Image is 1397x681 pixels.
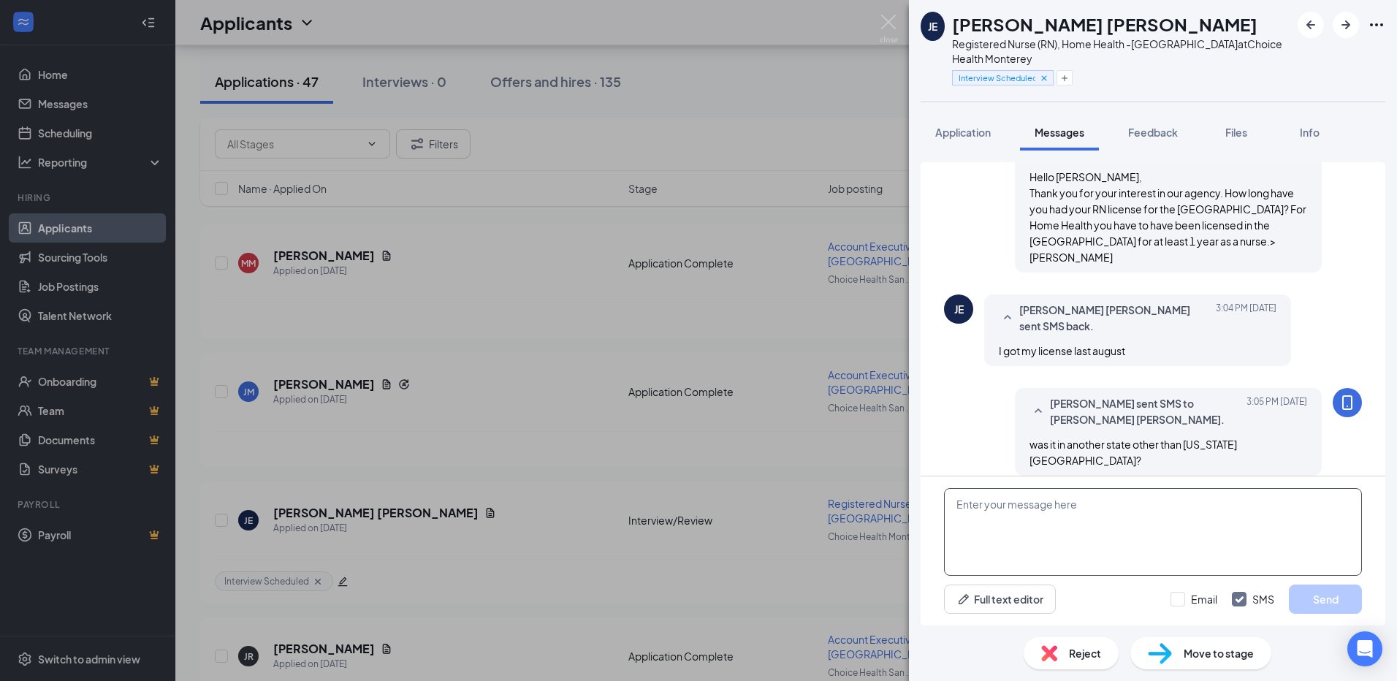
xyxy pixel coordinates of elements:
span: Reject [1069,645,1101,661]
span: Messages [1035,126,1084,139]
span: [PERSON_NAME] [PERSON_NAME] sent SMS back. [1019,302,1211,334]
svg: MobileSms [1339,394,1356,411]
h1: [PERSON_NAME] [PERSON_NAME] [952,12,1257,37]
svg: ArrowRight [1337,16,1355,34]
svg: SmallChevronUp [1029,403,1047,420]
div: JE [928,19,937,34]
span: Move to stage [1184,645,1254,661]
svg: Cross [1039,73,1049,83]
button: Send [1289,585,1362,614]
button: Full text editorPen [944,585,1056,614]
span: Feedback [1128,126,1178,139]
span: Info [1300,126,1320,139]
svg: Pen [956,592,971,606]
button: ArrowLeftNew [1298,12,1324,38]
button: ArrowRight [1333,12,1359,38]
svg: Ellipses [1368,16,1385,34]
div: Open Intercom Messenger [1347,631,1382,666]
button: Plus [1057,70,1073,85]
span: Files [1225,126,1247,139]
span: Application [935,126,991,139]
svg: Plus [1060,74,1069,83]
svg: SmallChevronUp [999,309,1016,327]
div: Registered Nurse (RN), Home Health -[GEOGRAPHIC_DATA] at Choice Health Monterey [952,37,1290,66]
div: JE [954,302,964,316]
span: Hello [PERSON_NAME], Thank you for your interest in our agency. How long have you had your RN lic... [1029,170,1306,264]
span: I got my license last august [999,344,1125,357]
span: was it in another state other than [US_STATE][GEOGRAPHIC_DATA]? [1029,438,1237,467]
span: [PERSON_NAME] sent SMS to [PERSON_NAME] [PERSON_NAME]. [1050,395,1241,427]
span: [DATE] 3:05 PM [1246,395,1307,427]
svg: ArrowLeftNew [1302,16,1320,34]
span: Interview Scheduled [959,72,1035,84]
span: [DATE] 3:04 PM [1216,302,1276,334]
